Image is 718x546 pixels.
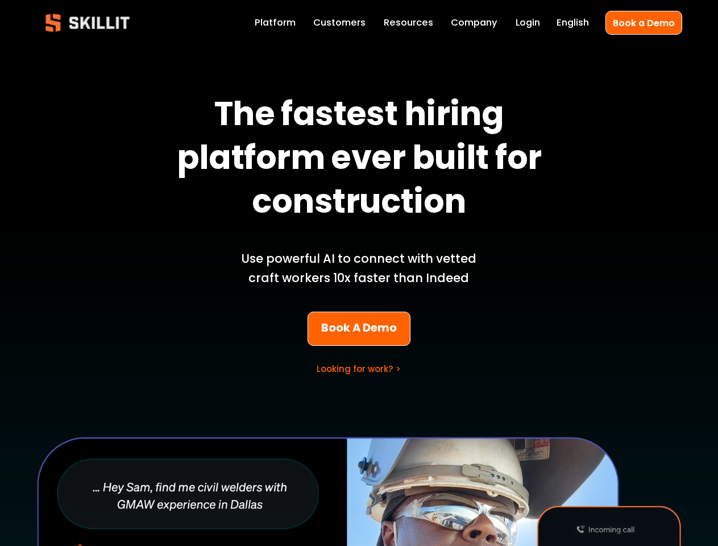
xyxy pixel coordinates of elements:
a: Company [451,15,497,31]
a: folder dropdown [384,15,433,31]
span: Resources [384,16,433,30]
img: Skillit [36,6,139,40]
p: Use powerful AI to connect with vetted craft workers 10x faster than Indeed [226,249,492,288]
div: language picker [557,15,589,31]
span: English [557,16,589,30]
a: Customers [313,15,366,31]
a: Platform [255,15,296,31]
a: Login [516,15,540,31]
a: Looking for work? > [317,363,401,375]
a: Book a Demo [605,11,682,34]
a: Book A Demo [308,312,410,346]
strong: The fastest hiring platform ever built for construction [177,89,548,233]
